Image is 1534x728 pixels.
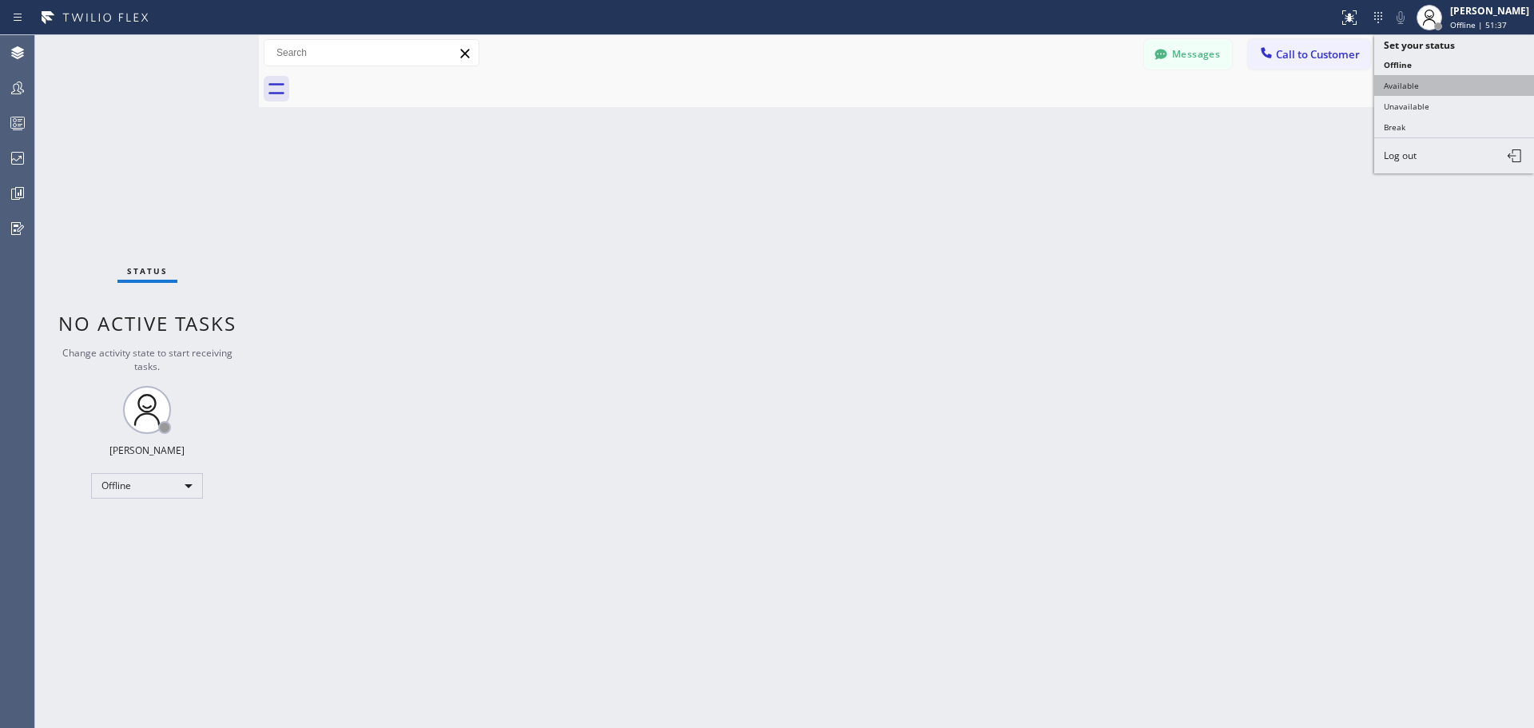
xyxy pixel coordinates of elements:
button: Mute [1389,6,1412,29]
span: Change activity state to start receiving tasks. [62,346,232,373]
button: Call to Customer [1248,39,1370,70]
div: [PERSON_NAME] [109,444,185,457]
div: [PERSON_NAME] [1450,4,1529,18]
span: Status [127,265,168,276]
input: Search [264,40,479,66]
span: Call to Customer [1276,47,1360,62]
button: Messages [1144,39,1232,70]
span: Offline | 51:37 [1450,19,1507,30]
div: Offline [91,473,203,499]
span: No active tasks [58,310,236,336]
